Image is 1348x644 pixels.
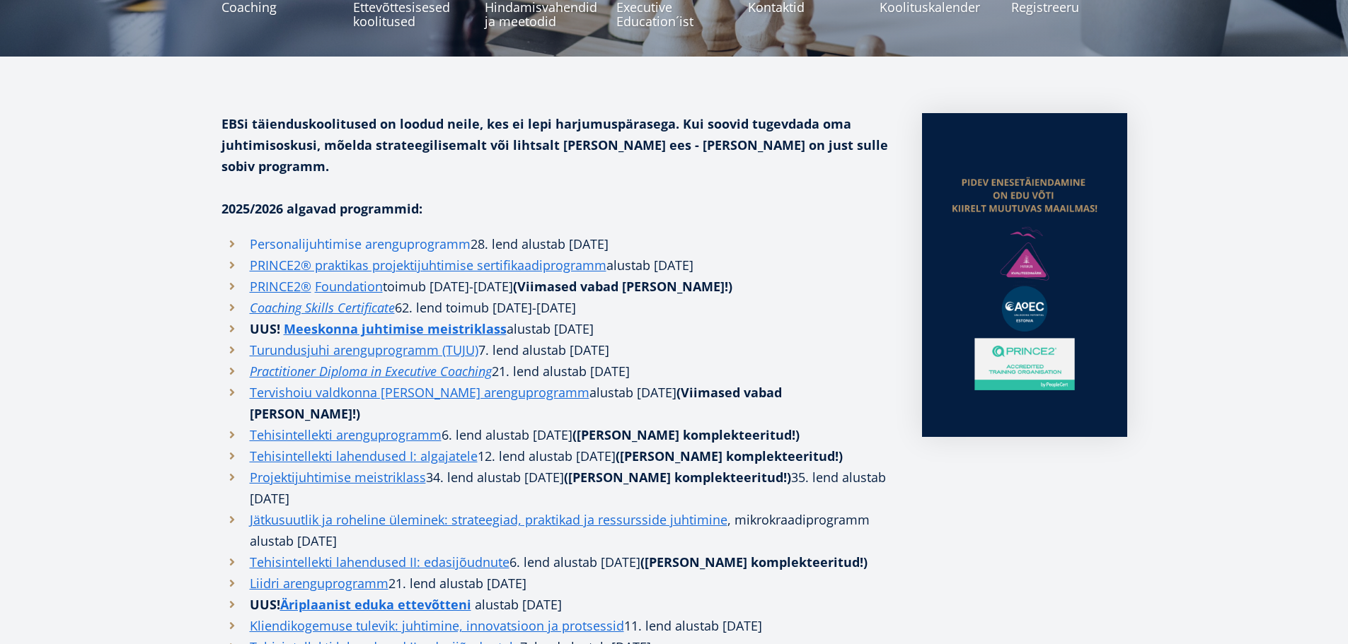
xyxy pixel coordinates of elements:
[221,339,894,361] li: 7. lend alustab [DATE]
[250,254,606,276] a: PRINCE2® praktikas projektijuhtimise sertifikaadiprogramm
[221,361,894,382] li: . lend alustab [DATE]
[221,573,894,594] li: 21. lend alustab [DATE]
[250,297,395,318] a: Coaching Skills Certificate
[250,551,509,573] a: Tehisintellekti lahendused II: edasijõudnute
[221,594,894,615] li: alustab [DATE]
[250,573,388,594] a: Liidri arenguprogramm
[250,339,478,361] a: Turundusjuhi arenguprogramm (TUJU)
[250,320,280,337] strong: UUS!
[513,278,732,295] strong: (Viimased vabad [PERSON_NAME]!)
[221,382,894,424] li: alustab [DATE]
[315,276,383,297] a: Foundation
[284,320,507,337] strong: Meeskonna juhtimise meistriklass
[221,509,894,551] li: , mikrokraadiprogramm alustab [DATE]
[301,276,311,297] a: ®
[250,382,589,403] a: Tervishoiu valdkonna [PERSON_NAME] arenguprogramm
[221,254,894,276] li: alustab [DATE]
[221,233,894,254] li: 28. lend alustab [DATE]
[221,200,422,217] strong: 2025/2026 algavad programmid:
[221,445,894,467] li: 12. lend alustab [DATE]
[250,424,442,445] a: Tehisintellekti arenguprogramm
[250,299,395,316] em: Coaching Skills Certificate
[250,509,727,530] a: Jätkusuutlik ja roheline üleminek: strateegiad, praktikad ja ressursside juhtimine
[221,467,894,509] li: 34. lend alustab [DATE] 35. lend alustab [DATE]
[280,594,471,615] a: Äriplaanist eduka ettevõtteni
[572,426,800,443] strong: ([PERSON_NAME] komplekteeritud!)
[250,596,475,613] strong: UUS!
[492,363,506,380] i: 21
[221,297,894,318] li: 62. lend toimub [DATE]-[DATE]
[221,551,894,573] li: 6. lend alustab [DATE]
[250,361,492,382] a: Practitioner Diploma in Executive Coaching
[284,318,507,339] a: Meeskonna juhtimise meistriklass
[640,554,868,570] strong: ([PERSON_NAME] komplekteeritud!)
[250,615,624,636] a: Kliendikogemuse tulevik: juhtimine, innovatsioon ja protsessid
[221,318,894,339] li: alustab [DATE]
[564,469,791,486] strong: ([PERSON_NAME] komplekteeritud!)
[250,363,492,380] em: Practitioner Diploma in Executive Coaching
[221,615,894,636] li: 11. lend alustab [DATE]
[250,467,426,488] a: Projektijuhtimise meistriklass
[250,233,471,254] a: Personalijuhtimise arenguprogramm
[616,447,843,464] strong: ([PERSON_NAME] komplekteeritud!)
[250,276,301,297] a: PRINCE2
[221,424,894,445] li: 6. lend alustab [DATE]
[250,445,478,467] a: Tehisintellekti lahendused I: algajatele
[221,115,888,175] strong: EBSi täienduskoolitused on loodud neile, kes ei lepi harjumuspärasega. Kui soovid tugevdada oma j...
[221,276,894,297] li: toimub [DATE]-[DATE]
